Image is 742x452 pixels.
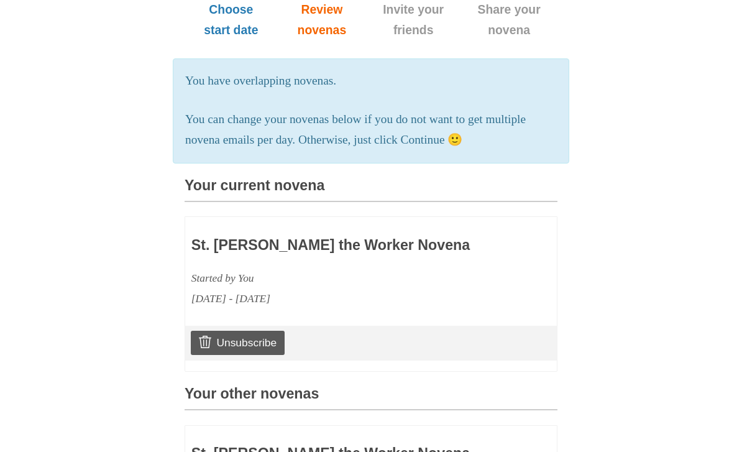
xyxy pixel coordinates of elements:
a: Unsubscribe [191,331,285,354]
p: You have overlapping novenas. [185,71,557,91]
div: [DATE] - [DATE] [191,288,479,309]
div: Started by You [191,268,479,288]
p: You can change your novenas below if you do not want to get multiple novena emails per day. Other... [185,109,557,150]
h3: Your other novenas [185,386,557,410]
h3: St. [PERSON_NAME] the Worker Novena [191,238,479,254]
h3: Your current novena [185,178,557,202]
